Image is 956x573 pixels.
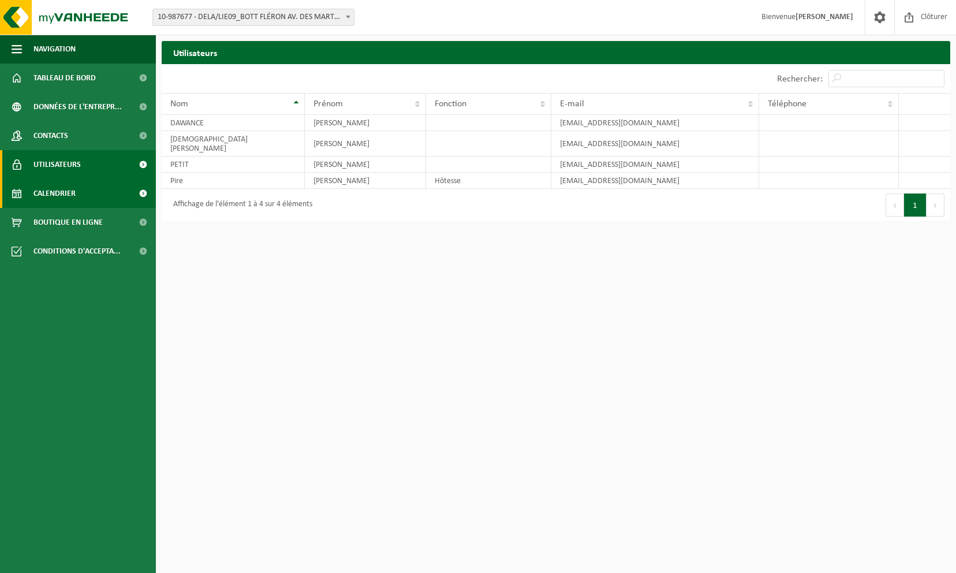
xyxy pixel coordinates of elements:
[904,194,927,217] button: 1
[162,115,305,131] td: DAWANCE
[170,99,188,109] span: Nom
[33,64,96,92] span: Tableau de bord
[305,115,426,131] td: [PERSON_NAME]
[152,9,354,26] span: 10-987677 - DELA/LIE09_BOTT FLÉRON AV. DES MARTYRS - FLÉRON
[927,194,944,217] button: Next
[886,194,904,217] button: Previous
[162,131,305,157] td: [DEMOGRAPHIC_DATA][PERSON_NAME]
[796,13,853,21] strong: [PERSON_NAME]
[426,173,551,189] td: Hôtesse
[33,150,81,179] span: Utilisateurs
[33,121,68,150] span: Contacts
[33,237,121,266] span: Conditions d'accepta...
[33,208,103,237] span: Boutique en ligne
[551,115,759,131] td: [EMAIL_ADDRESS][DOMAIN_NAME]
[162,157,305,173] td: PETIT
[305,157,426,173] td: [PERSON_NAME]
[33,35,76,64] span: Navigation
[162,41,950,64] h2: Utilisateurs
[768,99,806,109] span: Téléphone
[305,173,426,189] td: [PERSON_NAME]
[551,131,759,157] td: [EMAIL_ADDRESS][DOMAIN_NAME]
[313,99,343,109] span: Prénom
[33,92,122,121] span: Données de l'entrepr...
[435,99,466,109] span: Fonction
[551,157,759,173] td: [EMAIL_ADDRESS][DOMAIN_NAME]
[167,195,312,215] div: Affichage de l'élément 1 à 4 sur 4 éléments
[305,131,426,157] td: [PERSON_NAME]
[551,173,759,189] td: [EMAIL_ADDRESS][DOMAIN_NAME]
[153,9,354,25] span: 10-987677 - DELA/LIE09_BOTT FLÉRON AV. DES MARTYRS - FLÉRON
[560,99,584,109] span: E-mail
[162,173,305,189] td: Pire
[777,75,823,84] label: Rechercher:
[33,179,76,208] span: Calendrier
